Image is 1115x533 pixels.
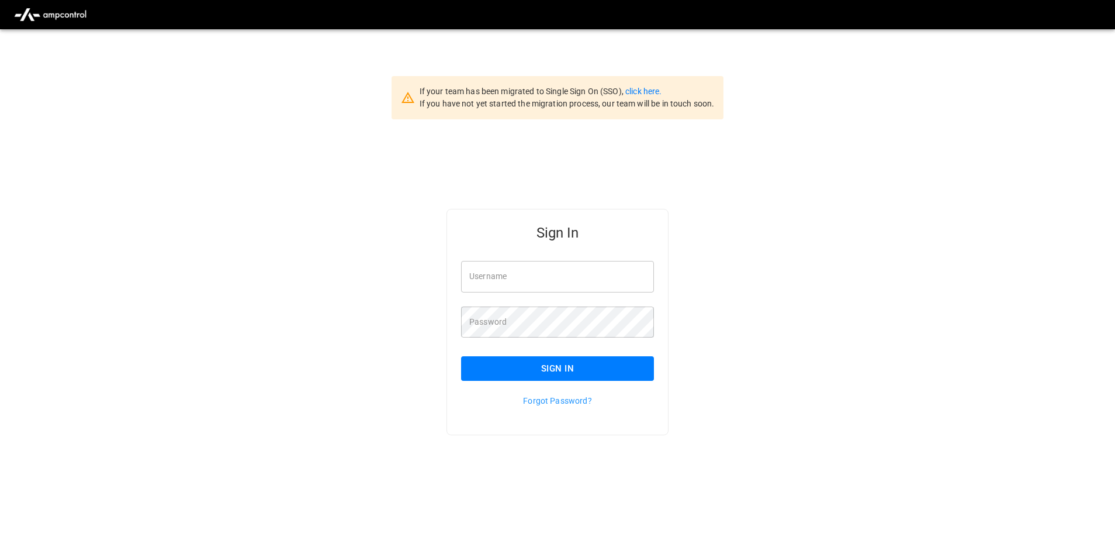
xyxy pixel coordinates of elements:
[625,87,662,96] a: click here.
[461,395,654,407] p: Forgot Password?
[9,4,91,26] img: ampcontrol.io logo
[420,99,715,108] span: If you have not yet started the migration process, our team will be in touch soon.
[420,87,625,96] span: If your team has been migrated to Single Sign On (SSO),
[461,223,654,242] h5: Sign In
[461,356,654,381] button: Sign In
